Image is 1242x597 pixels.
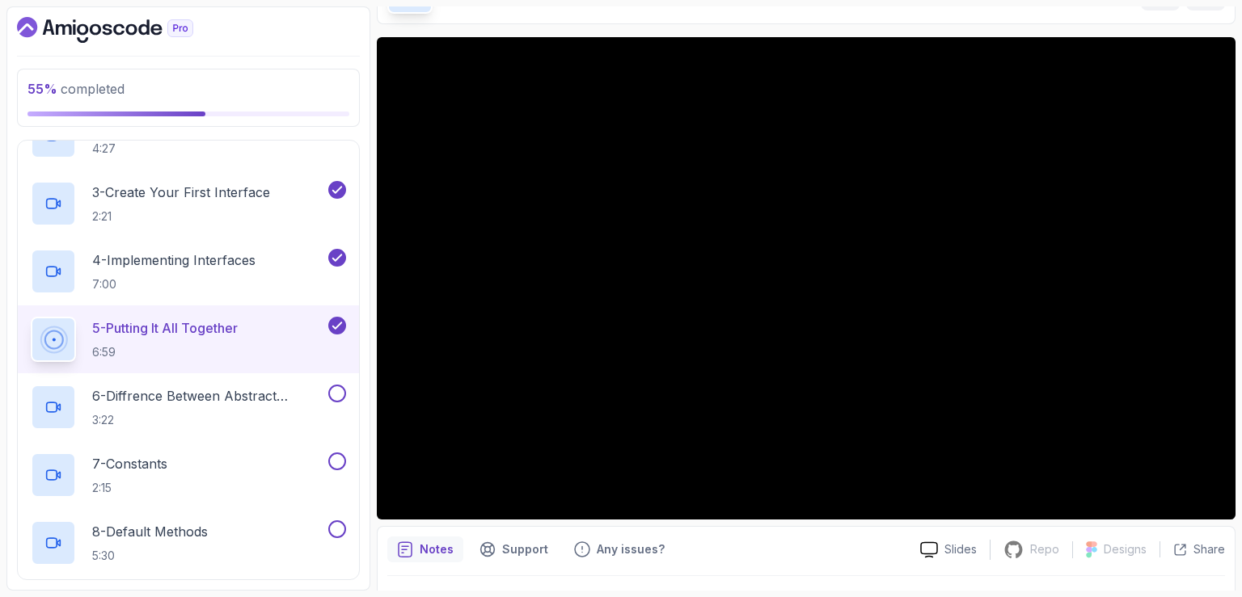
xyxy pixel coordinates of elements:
[92,522,208,541] p: 8 - Default Methods
[502,541,548,557] p: Support
[27,81,125,97] span: completed
[92,386,325,406] p: 6 - Diffrence Between Abstract Classes And Interfaces
[92,276,256,292] p: 7:00
[31,385,346,430] button: 6-Diffrence Between Abstract Classes And Interfaces3:22
[907,541,990,558] a: Slides
[31,181,346,226] button: 3-Create Your First Interface2:21
[31,452,346,498] button: 7-Constants2:15
[92,344,238,360] p: 6:59
[92,141,325,157] p: 4:27
[1160,541,1225,557] button: Share
[27,81,57,97] span: 55 %
[31,317,346,362] button: 5-Putting It All Together6:59
[92,412,325,428] p: 3:22
[1104,541,1147,557] p: Designs
[92,208,270,225] p: 2:21
[1030,541,1059,557] p: Repo
[17,17,230,43] a: Dashboard
[92,454,167,473] p: 7 - Constants
[1193,541,1225,557] p: Share
[92,318,238,338] p: 5 - Putting It All Together
[31,249,346,294] button: 4-Implementing Interfaces7:00
[92,250,256,270] p: 4 - Implementing Interfaces
[31,520,346,565] button: 8-Default Methods5:30
[387,536,463,562] button: notes button
[92,480,167,496] p: 2:15
[944,541,977,557] p: Slides
[92,548,208,564] p: 5:30
[377,37,1236,519] iframe: 5 - Putting it all together
[564,536,674,562] button: Feedback button
[597,541,665,557] p: Any issues?
[420,541,454,557] p: Notes
[92,183,270,202] p: 3 - Create Your First Interface
[470,536,558,562] button: Support button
